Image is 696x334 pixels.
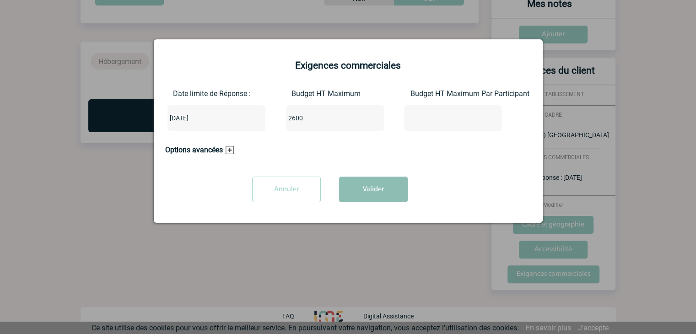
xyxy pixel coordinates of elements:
label: Budget HT Maximum Par Participant [410,89,434,98]
input: Annuler [252,177,321,202]
h3: Options avancées [165,145,234,154]
h2: Exigences commerciales [165,60,531,71]
button: Valider [339,177,408,202]
label: Date limite de Réponse : [173,89,194,98]
label: Budget HT Maximum [291,89,313,98]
